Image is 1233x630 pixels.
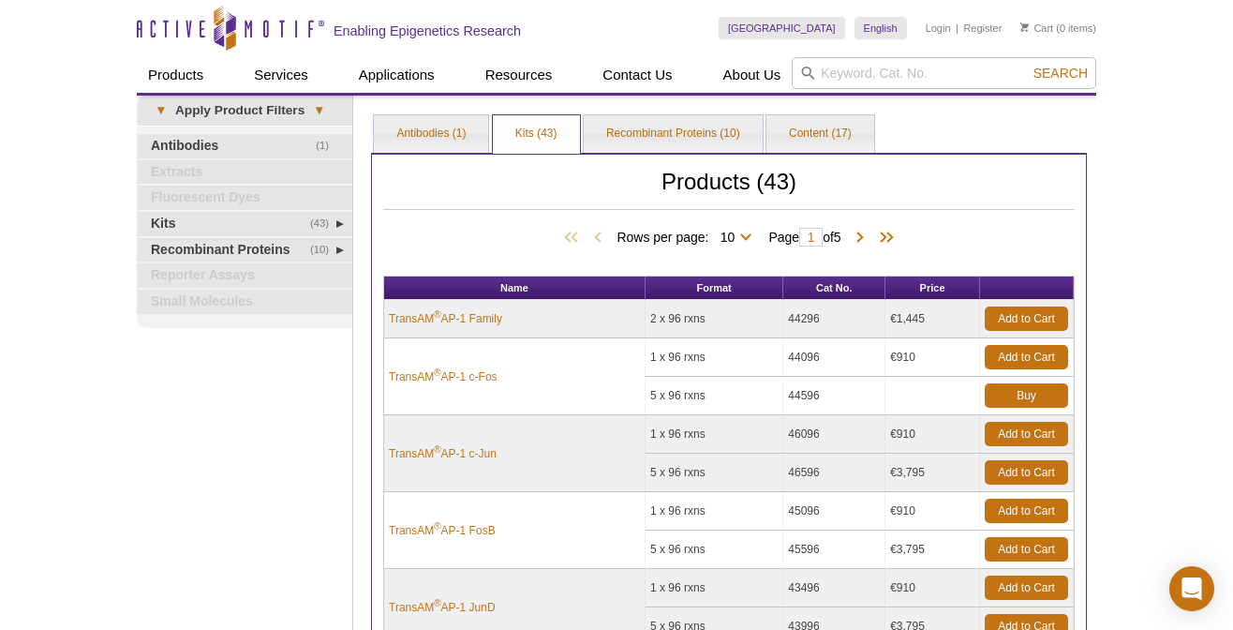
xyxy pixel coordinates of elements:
td: 1 x 96 rxns [646,415,783,454]
td: €910 [885,338,980,377]
a: (10)Recombinant Proteins [137,238,352,262]
span: First Page [560,229,588,247]
a: Antibodies (1) [374,115,488,153]
a: Extracts [137,160,352,185]
span: Previous Page [588,229,607,247]
td: 5 x 96 rxns [646,377,783,415]
span: Page of [759,228,850,247]
a: About Us [712,57,793,93]
span: 5 [834,230,841,245]
div: Open Intercom Messenger [1169,566,1214,611]
a: Applications [348,57,446,93]
span: Rows per page: [616,227,759,246]
button: Search [1028,65,1093,82]
a: Fluorescent Dyes [137,186,352,210]
h2: Products (43) [383,173,1075,210]
span: Last Page [869,229,898,247]
th: Price [885,277,980,300]
a: Add to Cart [985,307,1068,331]
td: 46096 [783,415,885,454]
li: (0 items) [1020,17,1096,39]
a: Add to Cart [985,345,1068,369]
a: Resources [474,57,564,93]
a: (1)Antibodies [137,134,352,158]
span: (10) [310,238,339,262]
sup: ® [434,598,440,608]
span: (43) [310,212,339,236]
a: Add to Cart [985,499,1068,523]
th: Cat No. [783,277,885,300]
td: 1 x 96 rxns [646,492,783,531]
a: TransAM®AP-1 FosB [389,522,496,539]
a: Contact Us [591,57,683,93]
a: Buy [985,383,1068,408]
td: 44596 [783,377,885,415]
a: Add to Cart [985,460,1068,485]
sup: ® [434,367,440,378]
a: TransAM®AP-1 c-Jun [389,445,497,462]
span: (1) [316,134,339,158]
td: 45096 [783,492,885,531]
img: Your Cart [1020,22,1029,32]
td: 44296 [783,300,885,338]
th: Format [646,277,783,300]
span: Next Page [851,229,869,247]
td: 44096 [783,338,885,377]
a: TransAM®AP-1 Family [389,310,502,327]
a: Add to Cart [985,576,1068,600]
a: Content (17) [766,115,874,153]
a: Recombinant Proteins (10) [584,115,763,153]
td: €3,795 [885,531,980,569]
td: €910 [885,569,980,607]
td: 45596 [783,531,885,569]
td: €910 [885,492,980,531]
a: Kits (43) [493,115,580,153]
td: 5 x 96 rxns [646,531,783,569]
span: ▾ [305,102,334,119]
a: Add to Cart [985,422,1068,446]
a: Add to Cart [985,537,1068,562]
sup: ® [434,521,440,532]
h2: Enabling Epigenetics Research [334,22,521,39]
td: 43496 [783,569,885,607]
a: Products [137,57,215,93]
a: [GEOGRAPHIC_DATA] [719,17,845,39]
a: (43)Kits [137,212,352,236]
a: Reporter Assays [137,263,352,288]
td: 46596 [783,454,885,492]
td: 2 x 96 rxns [646,300,783,338]
span: Search [1033,66,1088,81]
td: 1 x 96 rxns [646,338,783,377]
th: Name [384,277,646,300]
td: €910 [885,415,980,454]
sup: ® [434,444,440,455]
td: €3,795 [885,454,980,492]
a: Cart [1020,22,1053,35]
sup: ® [434,309,440,320]
a: Small Molecules [137,290,352,314]
td: €1,445 [885,300,980,338]
li: | [956,17,958,39]
a: English [854,17,907,39]
a: Services [243,57,319,93]
td: 5 x 96 rxns [646,454,783,492]
input: Keyword, Cat. No. [792,57,1096,89]
a: Register [963,22,1002,35]
a: TransAM®AP-1 JunD [389,599,496,616]
a: TransAM®AP-1 c-Fos [389,368,498,385]
a: ▾Apply Product Filters▾ [137,96,352,126]
td: 1 x 96 rxns [646,569,783,607]
span: ▾ [146,102,175,119]
a: Login [926,22,951,35]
